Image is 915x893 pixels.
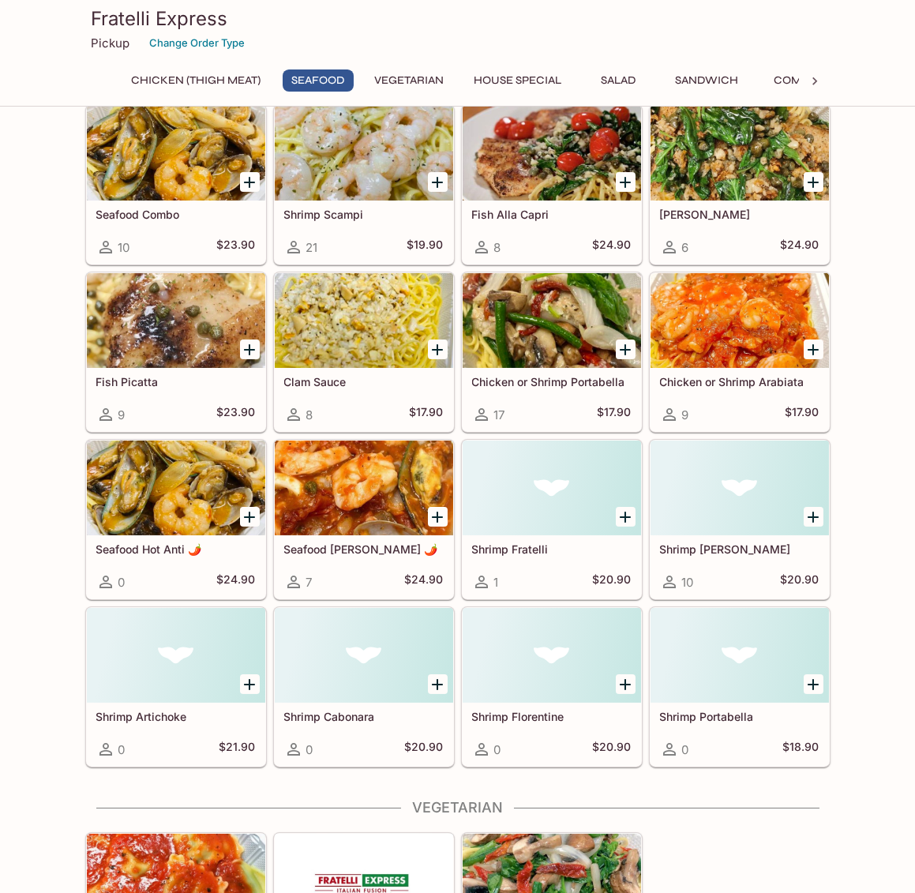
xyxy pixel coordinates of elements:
button: Add Shrimp Scampi [428,172,448,192]
a: Fish Picatta9$23.90 [86,272,266,432]
button: Salad [583,69,654,92]
a: Clam Sauce8$17.90 [274,272,454,432]
span: 6 [682,240,689,255]
div: Shrimp Florentine [463,608,641,703]
span: 10 [682,575,694,590]
span: 9 [682,407,689,422]
div: Fish Basilio [651,106,829,201]
span: 0 [682,742,689,757]
span: 9 [118,407,126,422]
div: Seafood Fra Diavolo 🌶️ [275,441,453,535]
button: Combo [760,69,831,92]
button: Add Fish Alla Capri [616,172,636,192]
div: Clam Sauce [275,273,453,368]
button: Add Seafood Hot Anti 🌶️ [240,507,260,527]
button: Add Shrimp Portabella [804,674,823,694]
a: Shrimp Artichoke0$21.90 [86,607,266,767]
h5: Chicken or Shrimp Arabiata [660,375,819,388]
a: Shrimp Scampi21$19.90 [274,105,454,265]
h5: $17.90 [786,405,819,424]
span: 0 [494,742,501,757]
a: Shrimp Fratelli1$20.90 [462,440,642,599]
h5: Chicken or Shrimp Portabella [472,375,632,388]
div: Shrimp Alfredo [651,441,829,535]
button: Change Order Type [143,31,253,55]
h5: Fish Picatta [96,375,256,388]
span: 1 [494,575,499,590]
div: Shrimp Cabonara [275,608,453,703]
h5: Seafood [PERSON_NAME] 🌶️ [284,542,444,556]
button: Add Clam Sauce [428,340,448,359]
a: Shrimp Portabella0$18.90 [650,607,830,767]
h5: Fish Alla Capri [472,208,632,221]
h5: $19.90 [407,238,444,257]
h5: $17.90 [410,405,444,424]
div: Shrimp Fratelli [463,441,641,535]
h5: Shrimp Artichoke [96,710,256,723]
h3: Fratelli Express [92,6,824,31]
button: Add Seafood Combo [240,172,260,192]
h5: $21.90 [219,740,256,759]
a: Fish Alla Capri8$24.90 [462,105,642,265]
h5: $23.90 [217,405,256,424]
div: Fish Alla Capri [463,106,641,201]
div: Chicken or Shrimp Arabiata [651,273,829,368]
span: 8 [306,407,313,422]
button: Add Shrimp Alfredo [804,507,823,527]
a: Chicken or Shrimp Arabiata9$17.90 [650,272,830,432]
div: Seafood Combo [87,106,265,201]
h5: Shrimp [PERSON_NAME] [660,542,819,556]
button: Add Shrimp Fratelli [616,507,636,527]
h5: Shrimp Florentine [472,710,632,723]
span: 0 [118,575,126,590]
div: Fish Picatta [87,273,265,368]
h5: Clam Sauce [284,375,444,388]
span: 10 [118,240,130,255]
button: Add Shrimp Artichoke [240,674,260,694]
button: Add Shrimp Cabonara [428,674,448,694]
h5: $17.90 [598,405,632,424]
span: 21 [306,240,318,255]
div: Chicken or Shrimp Portabella [463,273,641,368]
button: Add Chicken or Shrimp Portabella [616,340,636,359]
a: Seafood Hot Anti 🌶️0$24.90 [86,440,266,599]
span: 0 [118,742,126,757]
h5: $20.90 [593,572,632,591]
button: Sandwich [667,69,748,92]
p: Pickup [92,36,130,51]
h5: $18.90 [783,740,819,759]
span: 17 [494,407,505,422]
a: Chicken or Shrimp Portabella17$17.90 [462,272,642,432]
a: Shrimp Cabonara0$20.90 [274,607,454,767]
div: Seafood Hot Anti 🌶️ [87,441,265,535]
div: Shrimp Scampi [275,106,453,201]
a: Shrimp Florentine0$20.90 [462,607,642,767]
h5: Shrimp Portabella [660,710,819,723]
button: Add Chicken or Shrimp Arabiata [804,340,823,359]
h5: $20.90 [593,740,632,759]
h5: Seafood Hot Anti 🌶️ [96,542,256,556]
h4: Vegetarian [85,799,831,816]
a: Shrimp [PERSON_NAME]10$20.90 [650,440,830,599]
span: 0 [306,742,313,757]
button: Seafood [283,69,354,92]
h5: $24.90 [405,572,444,591]
button: House Special [466,69,571,92]
h5: Seafood Combo [96,208,256,221]
div: Shrimp Portabella [651,608,829,703]
h5: $24.90 [593,238,632,257]
button: Vegetarian [366,69,453,92]
h5: Shrimp Scampi [284,208,444,221]
button: Chicken (Thigh Meat) [123,69,270,92]
h5: Shrimp Cabonara [284,710,444,723]
button: Add Fish Picatta [240,340,260,359]
h5: $23.90 [217,238,256,257]
a: [PERSON_NAME]6$24.90 [650,105,830,265]
h5: Shrimp Fratelli [472,542,632,556]
h5: $20.90 [405,740,444,759]
h5: $24.90 [217,572,256,591]
button: Add Fish Basilio [804,172,823,192]
a: Seafood Combo10$23.90 [86,105,266,265]
button: Add Seafood Fra Diavolo 🌶️ [428,507,448,527]
div: Shrimp Artichoke [87,608,265,703]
